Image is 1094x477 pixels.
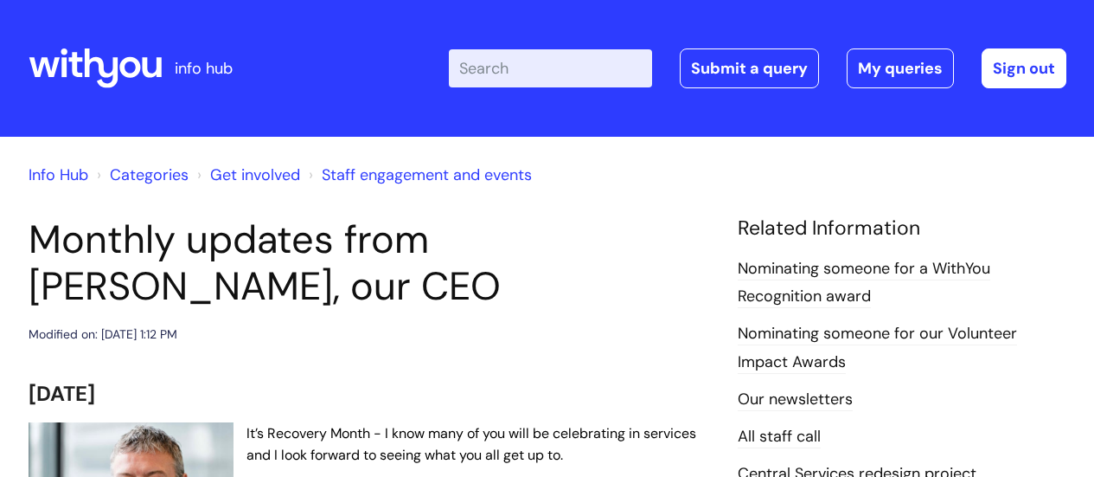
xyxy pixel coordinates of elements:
[110,164,189,185] a: Categories
[982,48,1066,88] a: Sign out
[738,426,821,448] a: All staff call
[680,48,819,88] a: Submit a query
[93,161,189,189] li: Solution home
[29,324,177,345] div: Modified on: [DATE] 1:12 PM
[29,164,88,185] a: Info Hub
[210,164,300,185] a: Get involved
[304,161,532,189] li: Staff engagement and events
[449,48,1066,88] div: | -
[738,323,1017,373] a: Nominating someone for our Volunteer Impact Awards
[193,161,300,189] li: Get involved
[322,164,532,185] a: Staff engagement and events
[29,380,95,407] span: [DATE]
[246,424,696,464] span: It’s Recovery Month - I know many of you will be celebrating in services and I look forward to se...
[738,258,990,308] a: Nominating someone for a WithYou Recognition award
[449,49,652,87] input: Search
[738,216,1066,241] h4: Related Information
[29,216,712,310] h1: Monthly updates from [PERSON_NAME], our CEO
[847,48,954,88] a: My queries
[175,55,233,82] p: info hub
[738,389,853,411] a: Our newsletters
